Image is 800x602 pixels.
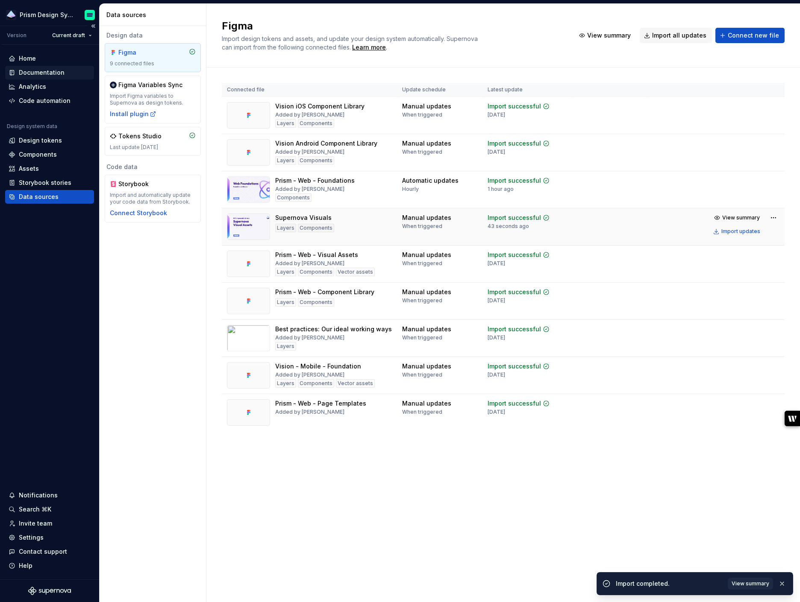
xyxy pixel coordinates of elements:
[5,517,94,530] a: Invite team
[6,10,16,20] img: 9b6b964a-53fc-4bc9-b355-cdb05cf83bcb.png
[402,325,451,333] div: Manual updates
[275,251,358,259] div: Prism - Web - Visual Assets
[336,268,375,276] div: Vector assets
[402,223,442,230] div: When triggered
[118,180,159,188] div: Storybook
[488,186,514,193] div: 1 hour ago
[721,228,760,235] div: Import updates
[711,212,764,224] button: View summary
[5,162,94,175] a: Assets
[110,110,156,118] button: Install plugin
[488,260,505,267] div: [DATE]
[118,132,162,140] div: Tokens Studio
[222,35,479,51] span: Import design tokens and assets, and update your design system automatically. Supernova can impor...
[118,48,159,57] div: Figma
[402,111,442,118] div: When triggered
[711,225,764,237] button: Import updates
[488,399,541,408] div: Import successful
[482,83,571,97] th: Latest update
[2,6,97,24] button: Prism Design SystemEmiliano Rodriguez
[106,11,203,19] div: Data sources
[222,83,397,97] th: Connected file
[275,224,296,232] div: Layers
[19,96,71,105] div: Code automation
[110,192,196,205] div: Import and automatically update your code data from Storybook.
[7,32,26,39] div: Version
[19,491,58,500] div: Notifications
[275,298,296,307] div: Layers
[19,150,57,159] div: Components
[19,505,51,514] div: Search ⌘K
[275,186,344,193] div: Added by [PERSON_NAME]
[402,176,459,185] div: Automatic updates
[275,334,344,341] div: Added by [PERSON_NAME]
[275,325,392,333] div: Best practices: Our ideal working ways
[402,102,451,111] div: Manual updates
[298,298,334,307] div: Components
[488,223,529,230] div: 43 seconds ago
[275,379,296,388] div: Layers
[275,119,296,128] div: Layers
[402,362,451,371] div: Manual updates
[275,176,355,185] div: Prism - Web - Foundations
[5,52,94,65] a: Home
[110,209,167,217] button: Connect Storybook
[728,31,779,40] span: Connect new file
[402,288,451,296] div: Manual updates
[402,409,442,415] div: When triggered
[275,139,377,148] div: Vision Android Component Library
[19,547,67,556] div: Contact support
[298,224,334,232] div: Components
[402,297,442,304] div: When triggered
[728,578,773,590] button: View summary
[402,149,442,155] div: When triggered
[402,251,451,259] div: Manual updates
[19,136,62,145] div: Design tokens
[275,156,296,165] div: Layers
[732,580,769,587] span: View summary
[351,44,387,51] span: .
[298,119,334,128] div: Components
[48,29,96,41] button: Current draft
[488,176,541,185] div: Import successful
[275,399,366,408] div: Prism - Web - Page Templates
[275,288,374,296] div: Prism - Web - Component Library
[5,545,94,558] button: Contact support
[402,213,451,222] div: Manual updates
[5,176,94,190] a: Storybook stories
[488,297,505,304] div: [DATE]
[715,28,785,43] button: Connect new file
[110,60,196,67] div: 9 connected files
[19,82,46,91] div: Analytics
[5,559,94,573] button: Help
[110,93,196,106] div: Import Figma variables to Supernova as design tokens.
[275,111,344,118] div: Added by [PERSON_NAME]
[488,251,541,259] div: Import successful
[28,587,71,595] a: Supernova Logo
[336,379,375,388] div: Vector assets
[222,19,565,33] h2: Figma
[616,579,723,588] div: Import completed.
[19,164,39,173] div: Assets
[20,11,74,19] div: Prism Design System
[275,193,312,202] div: Components
[575,28,636,43] button: View summary
[275,102,365,111] div: Vision iOS Component Library
[19,178,71,187] div: Storybook stories
[19,533,44,542] div: Settings
[5,134,94,147] a: Design tokens
[105,31,201,40] div: Design data
[275,260,344,267] div: Added by [PERSON_NAME]
[488,409,505,415] div: [DATE]
[488,213,541,222] div: Import successful
[19,561,32,570] div: Help
[275,362,361,371] div: Vision - Mobile - Foundation
[275,213,332,222] div: Supernova Visuals
[105,43,201,72] a: Figma9 connected files
[352,43,386,52] a: Learn more
[722,214,760,221] span: View summary
[402,260,442,267] div: When triggered
[402,371,442,378] div: When triggered
[298,379,334,388] div: Components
